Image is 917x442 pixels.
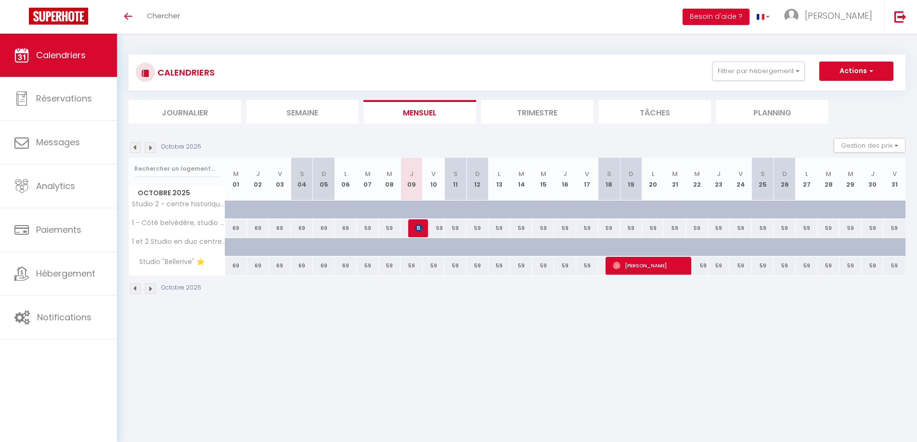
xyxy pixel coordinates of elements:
[652,169,655,178] abbr: L
[161,283,201,292] p: Octobre 2025
[708,158,730,201] th: 23
[708,219,730,237] div: 59
[387,169,392,178] abbr: M
[36,136,80,148] span: Messages
[541,169,546,178] abbr: M
[36,224,81,236] span: Paiements
[363,100,476,124] li: Mensuel
[510,219,532,237] div: 59
[686,257,708,275] div: 59
[774,257,796,275] div: 59
[147,11,180,21] span: Chercher
[431,169,436,178] abbr: V
[620,158,642,201] th: 19
[694,169,700,178] abbr: M
[708,257,730,275] div: 59
[246,100,359,124] li: Semaine
[883,158,905,201] th: 31
[730,219,752,237] div: 59
[664,158,686,201] th: 21
[883,257,905,275] div: 59
[598,219,620,237] div: 59
[489,158,511,201] th: 13
[805,169,808,178] abbr: L
[322,169,326,178] abbr: D
[489,219,511,237] div: 59
[379,158,401,201] th: 08
[576,158,598,201] th: 17
[423,219,445,237] div: 59
[225,158,247,201] th: 01
[36,180,75,192] span: Analytics
[826,169,831,178] abbr: M
[518,169,524,178] abbr: M
[840,257,862,275] div: 59
[313,257,335,275] div: 69
[642,219,664,237] div: 59
[683,9,749,25] button: Besoin d'aide ?
[36,92,92,104] span: Réservations
[607,169,611,178] abbr: S
[400,257,423,275] div: 59
[576,257,598,275] div: 59
[278,169,282,178] abbr: V
[269,219,291,237] div: 69
[247,219,269,237] div: 69
[379,219,401,237] div: 59
[357,219,379,237] div: 59
[738,169,743,178] abbr: V
[805,10,872,22] span: [PERSON_NAME]
[782,169,787,178] abbr: D
[129,100,241,124] li: Journalier
[37,311,91,323] span: Notifications
[466,158,489,201] th: 12
[716,100,828,124] li: Planning
[481,100,594,124] li: Trimestre
[796,158,818,201] th: 27
[510,158,532,201] th: 14
[585,169,589,178] abbr: V
[344,169,347,178] abbr: L
[233,169,239,178] abbr: M
[379,257,401,275] div: 59
[834,138,905,152] button: Gestion des prix
[256,169,260,178] abbr: J
[848,169,853,178] abbr: M
[247,158,269,201] th: 02
[498,169,501,178] abbr: L
[335,158,357,201] th: 06
[161,142,201,152] p: Octobre 2025
[365,169,371,178] abbr: M
[36,49,86,61] span: Calendriers
[629,169,633,178] abbr: D
[400,158,423,201] th: 09
[613,256,686,275] span: [PERSON_NAME]
[225,219,247,237] div: 69
[819,62,893,81] button: Actions
[796,257,818,275] div: 59
[357,158,379,201] th: 07
[130,238,227,245] span: 1 et 2 Studio en duo centre de [GEOGRAPHIC_DATA] ⭐️⭐️
[664,219,686,237] div: 59
[475,169,480,178] abbr: D
[130,219,227,227] span: 1 - Côté belvédère, studio au centre de [GEOGRAPHIC_DATA] ⭐️⭐️
[752,257,774,275] div: 59
[532,219,555,237] div: 59
[410,169,413,178] abbr: J
[871,169,875,178] abbr: J
[36,267,95,279] span: Hébergement
[489,257,511,275] div: 59
[130,201,227,208] span: Studio 2 - centre historique Thonon ⭐️⭐️
[752,219,774,237] div: 59
[862,158,884,201] th: 30
[423,257,445,275] div: 59
[532,257,555,275] div: 59
[598,100,711,124] li: Tâches
[784,9,799,23] img: ...
[269,257,291,275] div: 69
[466,219,489,237] div: 59
[554,257,576,275] div: 59
[686,219,708,237] div: 59
[466,257,489,275] div: 59
[686,158,708,201] th: 22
